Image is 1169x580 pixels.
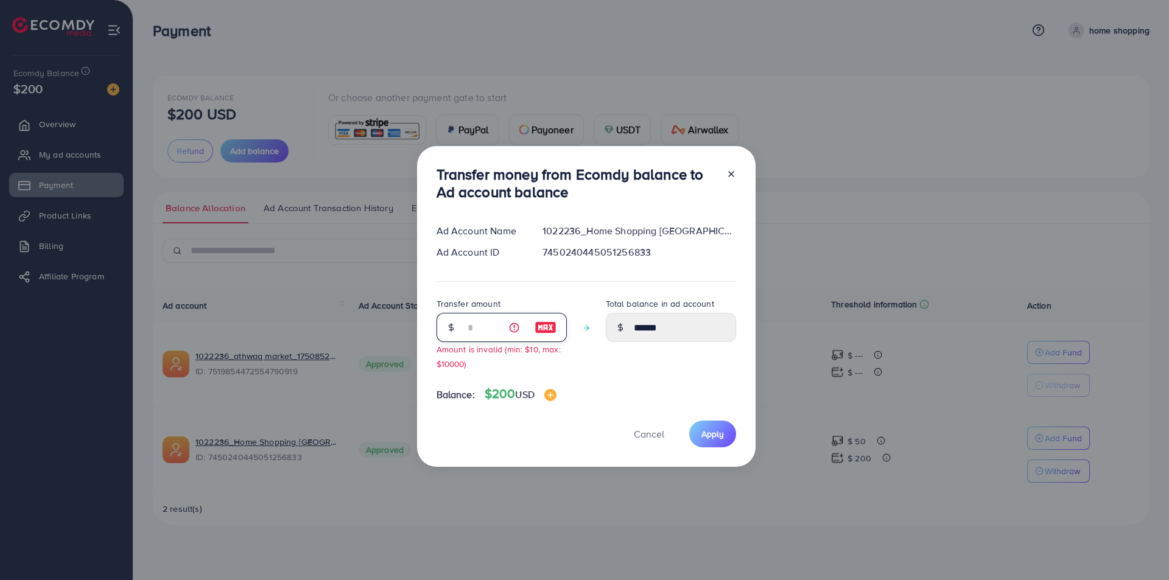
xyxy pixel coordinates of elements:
[515,388,534,401] span: USD
[437,298,500,310] label: Transfer amount
[619,421,679,447] button: Cancel
[437,388,475,402] span: Balance:
[634,427,664,441] span: Cancel
[437,343,561,369] small: Amount is invalid (min: $10, max: $10000)
[689,421,736,447] button: Apply
[1117,525,1160,571] iframe: Chat
[427,245,533,259] div: Ad Account ID
[701,428,724,440] span: Apply
[533,245,745,259] div: 7450240445051256833
[437,166,717,201] h3: Transfer money from Ecomdy balance to Ad account balance
[606,298,714,310] label: Total balance in ad account
[533,224,745,238] div: 1022236_Home Shopping [GEOGRAPHIC_DATA]
[535,320,556,335] img: image
[544,389,556,401] img: image
[485,386,556,402] h4: $200
[427,224,533,238] div: Ad Account Name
